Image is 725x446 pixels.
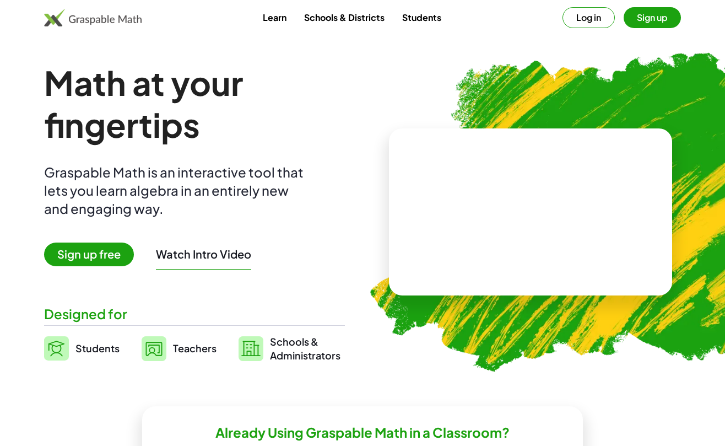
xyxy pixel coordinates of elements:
img: svg%3e [239,336,263,361]
button: Watch Intro Video [156,247,251,261]
a: Schools &Administrators [239,335,340,362]
video: What is this? This is dynamic math notation. Dynamic math notation plays a central role in how Gr... [448,170,613,253]
a: Schools & Districts [295,7,393,28]
span: Schools & Administrators [270,335,340,362]
div: Designed for [44,305,345,323]
a: Teachers [142,335,217,362]
img: svg%3e [142,336,166,361]
button: Log in [562,7,615,28]
h2: Already Using Graspable Math in a Classroom? [215,424,510,441]
a: Students [393,7,450,28]
h1: Math at your fingertips [44,62,345,146]
span: Teachers [173,342,217,354]
span: Sign up free [44,243,134,266]
a: Students [44,335,120,362]
button: Sign up [624,7,681,28]
span: Students [75,342,120,354]
a: Learn [254,7,295,28]
img: svg%3e [44,336,69,361]
div: Graspable Math is an interactive tool that lets you learn algebra in an entirely new and engaging... [44,163,309,218]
